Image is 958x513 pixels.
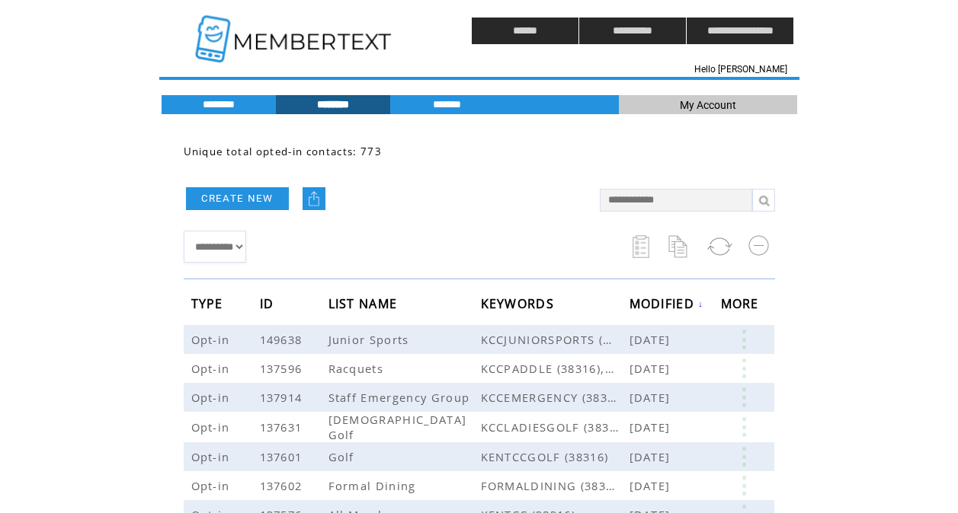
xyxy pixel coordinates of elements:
[328,292,402,320] span: LIST NAME
[481,478,630,493] span: FORMALDINING (38316)
[328,449,358,464] span: Golf
[630,419,674,435] span: [DATE]
[481,361,630,376] span: KCCPADDLE (38316),KCCRACQUET (38316),KCCTENNIS (38316)
[481,298,559,307] a: KEYWORDS
[260,390,306,405] span: 137914
[191,449,234,464] span: Opt-in
[184,145,383,158] span: Unique total opted-in contacts: 773
[191,332,234,347] span: Opt-in
[481,390,630,405] span: KCCEMERGENCY (38316)
[630,361,674,376] span: [DATE]
[260,292,278,320] span: ID
[721,292,763,320] span: MORE
[191,298,227,307] a: TYPE
[630,332,674,347] span: [DATE]
[680,99,736,111] span: My Account
[630,449,674,464] span: [DATE]
[191,292,227,320] span: TYPE
[191,419,234,435] span: Opt-in
[328,298,402,307] a: LIST NAME
[260,419,306,435] span: 137631
[328,332,413,347] span: Junior Sports
[260,478,306,493] span: 137602
[630,390,674,405] span: [DATE]
[186,187,289,210] a: CREATE NEW
[328,361,388,376] span: Racquets
[191,390,234,405] span: Opt-in
[306,191,322,206] img: upload.png
[481,332,630,347] span: KCCJUNIORSPORTS (38316)
[328,412,467,442] span: [DEMOGRAPHIC_DATA] Golf
[481,292,559,320] span: KEYWORDS
[630,292,699,320] span: MODIFIED
[481,449,630,464] span: KENTCCGOLF (38316)
[630,478,674,493] span: [DATE]
[260,332,306,347] span: 149638
[328,478,420,493] span: Formal Dining
[260,361,306,376] span: 137596
[260,449,306,464] span: 137601
[260,298,278,307] a: ID
[630,299,704,308] a: MODIFIED↓
[191,478,234,493] span: Opt-in
[694,64,787,75] span: Hello [PERSON_NAME]
[328,390,474,405] span: Staff Emergency Group
[481,419,630,435] span: KCCLADIESGOLF (38316)
[191,361,234,376] span: Opt-in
